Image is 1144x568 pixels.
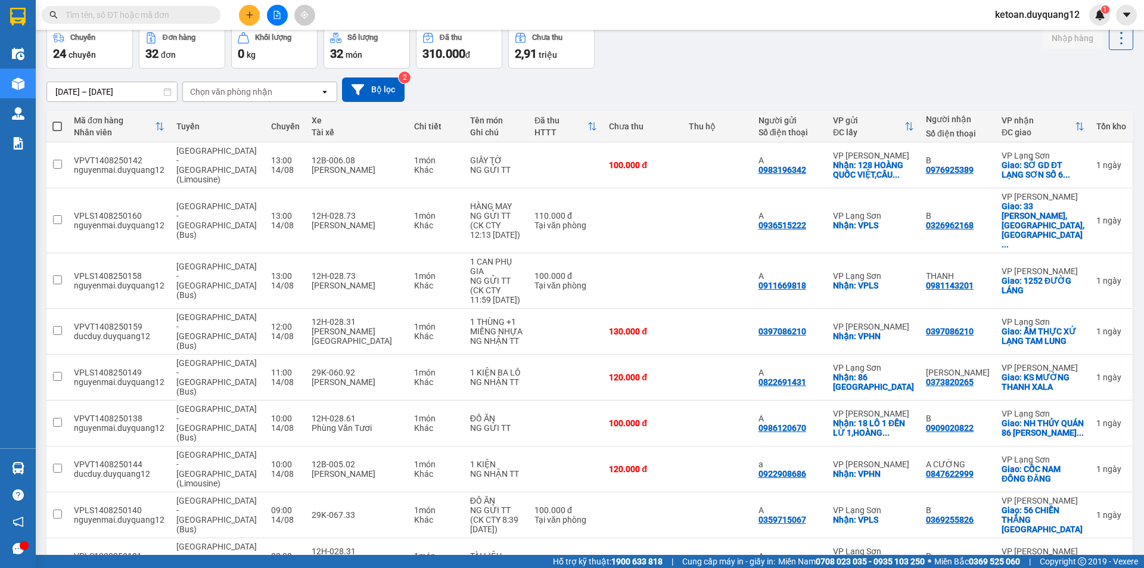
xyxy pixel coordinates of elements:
[10,8,26,26] img: logo-vxr
[312,377,402,387] div: [PERSON_NAME]
[145,46,158,61] span: 32
[247,50,256,60] span: kg
[414,377,458,387] div: Khác
[986,7,1089,22] span: ketoan.duyquang12
[414,414,458,423] div: 1 món
[926,551,990,561] div: B
[414,122,458,131] div: Chi tiết
[1002,547,1084,556] div: VP [PERSON_NAME]
[312,211,402,221] div: 12H-028.73
[47,82,177,101] input: Select a date range.
[12,462,24,474] img: warehouse-icon
[190,86,272,98] div: Chọn văn phòng nhận
[534,505,597,515] div: 100.000 đ
[294,5,315,26] button: aim
[399,72,411,83] sup: 2
[758,116,821,125] div: Người gửi
[271,469,300,479] div: 14/08
[12,137,24,150] img: solution-icon
[470,469,523,479] div: NG NHẬN TT
[758,211,821,221] div: A
[758,460,821,469] div: a
[1002,192,1084,201] div: VP [PERSON_NAME]
[609,327,677,336] div: 130.000 đ
[312,221,402,230] div: [PERSON_NAME]
[416,26,502,69] button: Đã thu310.000đ
[833,331,914,341] div: Nhận: VPHN
[758,165,806,175] div: 0983196342
[926,505,990,515] div: B
[12,48,24,60] img: warehouse-icon
[833,211,914,221] div: VP Lạng Sơn
[74,116,155,125] div: Mã đơn hàng
[758,551,821,561] div: A
[833,160,914,179] div: Nhận: 128 HOÀNG QUỐC VIỆT,CẦU GIẤY,HÀ NỘI
[176,201,257,240] span: [GEOGRAPHIC_DATA] - [GEOGRAPHIC_DATA] (Bus)
[324,26,410,69] button: Số lượng32món
[312,469,402,479] div: [PERSON_NAME]
[833,271,914,281] div: VP Lạng Sơn
[271,505,300,515] div: 09:00
[515,46,537,61] span: 2,91
[758,368,821,377] div: A
[534,221,597,230] div: Tại văn phòng
[758,414,821,423] div: A
[414,221,458,230] div: Khác
[926,156,990,165] div: B
[312,271,402,281] div: 12H-028.73
[161,50,176,60] span: đơn
[300,11,309,19] span: aim
[833,418,914,437] div: Nhận: 18 LÔ 1 ĐỀN LỪ 1,HOÀNG MAI,HÀ NỘI
[12,107,24,120] img: warehouse-icon
[1103,5,1107,14] span: 1
[66,8,206,21] input: Tìm tên, số ĐT hoặc mã đơn
[833,322,914,331] div: VP [PERSON_NAME]
[271,322,300,331] div: 12:00
[13,543,24,554] span: message
[758,156,821,165] div: A
[926,129,990,138] div: Số điện thoại
[74,423,164,433] div: nguyenmai.duyquang12
[1002,363,1084,373] div: VP [PERSON_NAME]
[833,221,914,230] div: Nhận: VPLS
[271,211,300,221] div: 13:00
[470,257,523,276] div: 1 CAN PHỤ GIA
[470,201,523,211] div: HÀNG MAY
[1002,276,1084,295] div: Giao: 1252 ĐƯỜG LÁNG
[926,211,990,221] div: B
[46,26,133,69] button: Chuyến24chuyến
[1078,557,1086,566] span: copyright
[609,373,677,382] div: 120.000 đ
[833,151,914,160] div: VP [PERSON_NAME]
[414,423,458,433] div: Khác
[74,331,164,341] div: ducduy.duyquang12
[312,368,402,377] div: 29K-060.92
[74,281,164,290] div: nguyenmai.duyquang12
[414,469,458,479] div: Khác
[68,111,170,142] th: Toggle SortBy
[1095,10,1105,20] img: icon-new-feature
[176,404,257,442] span: [GEOGRAPHIC_DATA] - [GEOGRAPHIC_DATA] (Bus)
[69,50,96,60] span: chuyến
[1103,160,1121,170] span: ngày
[470,551,523,561] div: TÀI LIỆU
[470,460,523,469] div: 1 KIỆN
[926,423,974,433] div: 0909020822
[239,5,260,26] button: plus
[833,116,904,125] div: VP gửi
[422,46,465,61] span: 310.000
[778,555,925,568] span: Miền Nam
[833,460,914,469] div: VP [PERSON_NAME]
[611,557,663,566] strong: 1900 633 818
[346,50,362,60] span: món
[1096,122,1126,131] div: Tồn kho
[926,414,990,423] div: B
[1103,510,1121,520] span: ngày
[1002,373,1084,392] div: Giao: KS MƯỜNG THANH XALA
[969,557,1020,566] strong: 0369 525 060
[312,414,402,423] div: 12H-028.61
[312,116,402,125] div: Xe
[414,156,458,165] div: 1 món
[1077,428,1084,437] span: ...
[414,331,458,341] div: Khác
